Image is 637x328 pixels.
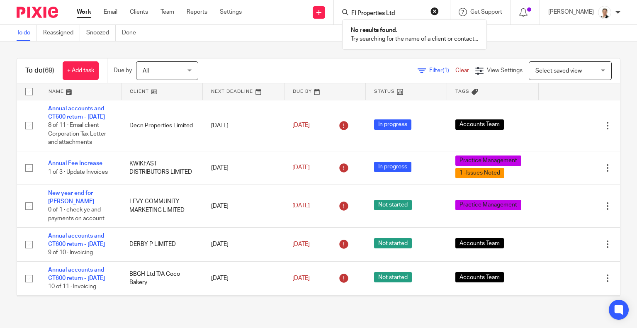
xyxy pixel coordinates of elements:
[43,25,80,41] a: Reassigned
[17,25,37,41] a: To do
[203,185,284,227] td: [DATE]
[48,160,102,166] a: Annual Fee Increase
[48,190,94,204] a: New year end for [PERSON_NAME]
[160,8,174,16] a: Team
[121,227,202,261] td: DERBY P LIMITED
[63,61,99,80] a: + Add task
[487,68,523,73] span: View Settings
[203,151,284,185] td: [DATE]
[121,261,202,295] td: BBGH Ltd T/A Coco Bakery
[374,238,412,248] span: Not started
[121,185,202,227] td: LEVY COMMUNITY MARKETING LIMITED
[470,9,502,15] span: Get Support
[48,207,105,222] span: 0 of 1 · check ye and payments on account
[455,155,521,166] span: Practice Management
[114,66,132,75] p: Due by
[292,241,310,247] span: [DATE]
[130,8,148,16] a: Clients
[455,238,504,248] span: Accounts Team
[48,233,105,247] a: Annual accounts and CT600 return - [DATE]
[374,200,412,210] span: Not started
[48,267,105,281] a: Annual accounts and CT600 return - [DATE]
[455,200,521,210] span: Practice Management
[292,203,310,209] span: [DATE]
[121,100,202,151] td: Decn Properties Limited
[374,162,411,172] span: In progress
[48,169,108,175] span: 1 of 3 · Update Invoices
[455,89,469,94] span: Tags
[374,272,412,282] span: Not started
[187,8,207,16] a: Reports
[25,66,54,75] h1: To do
[121,151,202,185] td: KWIKFAST DISTRIBUTORS LIMITED
[292,275,310,281] span: [DATE]
[203,261,284,295] td: [DATE]
[374,119,411,130] span: In progress
[104,8,117,16] a: Email
[48,250,93,256] span: 9 of 10 · Invoicing
[598,6,611,19] img: Untitled%20(5%20%C3%97%205%20cm)%20(2).png
[203,100,284,151] td: [DATE]
[77,8,91,16] a: Work
[17,7,58,18] img: Pixie
[203,227,284,261] td: [DATE]
[143,68,149,74] span: All
[429,68,455,73] span: Filter
[86,25,116,41] a: Snoozed
[430,7,439,15] button: Clear
[455,119,504,130] span: Accounts Team
[455,272,504,282] span: Accounts Team
[548,8,594,16] p: [PERSON_NAME]
[122,25,142,41] a: Done
[350,10,425,17] input: Search
[48,106,105,120] a: Annual accounts and CT600 return - [DATE]
[292,122,310,128] span: [DATE]
[455,168,504,178] span: 1 -Issues Noted
[220,8,242,16] a: Settings
[535,68,582,74] span: Select saved view
[43,67,54,74] span: (69)
[455,68,469,73] a: Clear
[292,165,310,171] span: [DATE]
[48,284,96,290] span: 10 of 11 · Invoicing
[48,122,106,145] span: 8 of 11 · Email client Corporation Tax Letter and attachments
[442,68,449,73] span: (1)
